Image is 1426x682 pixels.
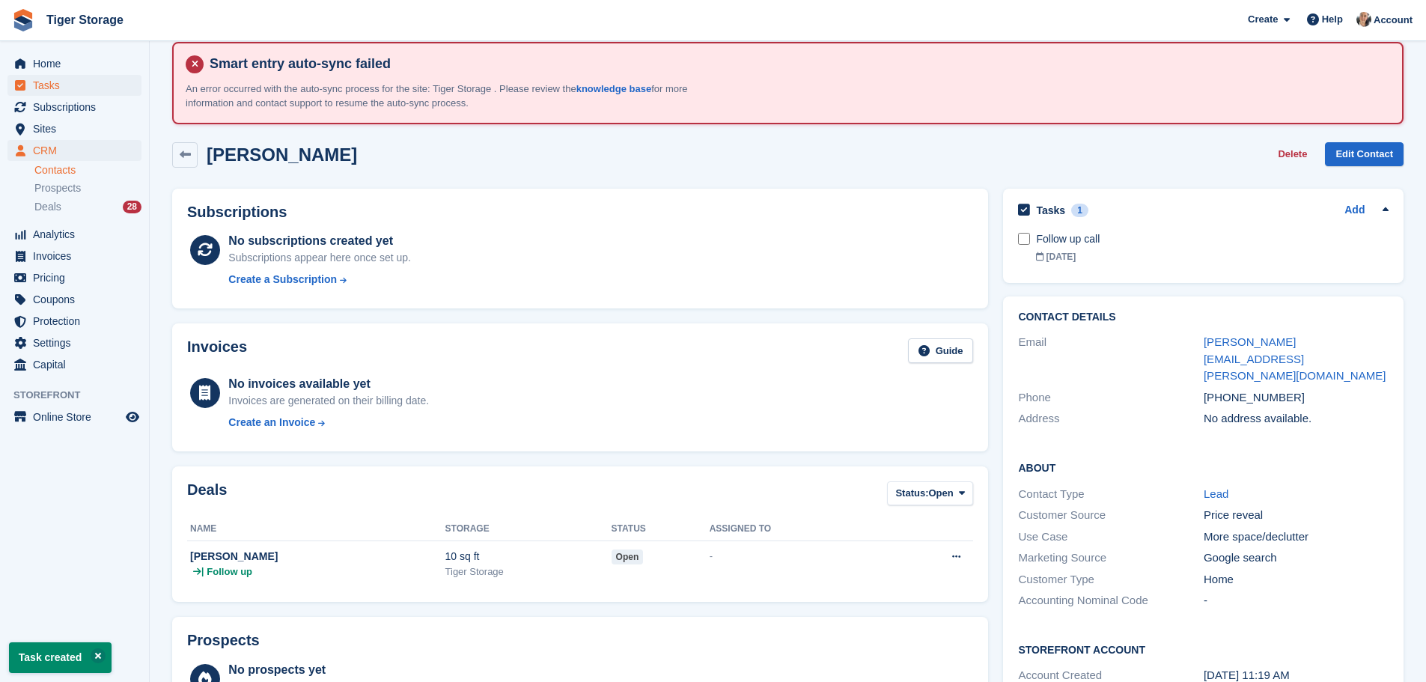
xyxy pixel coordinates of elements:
[228,375,429,393] div: No invoices available yet
[1018,389,1203,407] div: Phone
[33,246,123,267] span: Invoices
[186,82,710,111] p: An error occurred with the auto-sync process for the site: Tiger Storage . Please review the for ...
[1018,334,1203,385] div: Email
[1018,460,1389,475] h2: About
[908,338,974,363] a: Guide
[1018,529,1203,546] div: Use Case
[576,83,651,94] a: knowledge base
[187,632,260,649] h2: Prospects
[710,517,885,541] th: Assigned to
[445,549,612,564] div: 10 sq ft
[228,272,411,287] a: Create a Subscription
[204,55,1390,73] h4: Smart entry auto-sync failed
[187,481,227,509] h2: Deals
[34,180,141,196] a: Prospects
[228,250,411,266] div: Subscriptions appear here once set up.
[1018,549,1203,567] div: Marketing Source
[887,481,973,506] button: Status: Open
[1018,642,1389,657] h2: Storefront Account
[1356,12,1371,27] img: Becky Martin
[1018,507,1203,524] div: Customer Source
[33,224,123,245] span: Analytics
[34,181,81,195] span: Prospects
[7,311,141,332] a: menu
[1344,202,1365,219] a: Add
[7,224,141,245] a: menu
[7,267,141,288] a: menu
[1204,549,1389,567] div: Google search
[445,564,612,579] div: Tiger Storage
[7,289,141,310] a: menu
[1071,204,1088,217] div: 1
[1204,592,1389,609] div: -
[187,517,445,541] th: Name
[33,332,123,353] span: Settings
[1204,487,1228,500] a: Lead
[1325,142,1404,167] a: Edit Contact
[33,354,123,375] span: Capital
[33,311,123,332] span: Protection
[33,97,123,118] span: Subscriptions
[1036,224,1389,271] a: Follow up call [DATE]
[1204,335,1386,382] a: [PERSON_NAME][EMAIL_ADDRESS][PERSON_NAME][DOMAIN_NAME]
[33,267,123,288] span: Pricing
[34,163,141,177] a: Contacts
[7,97,141,118] a: menu
[1204,389,1389,407] div: [PHONE_NUMBER]
[1018,486,1203,503] div: Contact Type
[1018,311,1389,323] h2: Contact Details
[1322,12,1343,27] span: Help
[612,517,710,541] th: Status
[228,232,411,250] div: No subscriptions created yet
[1018,410,1203,427] div: Address
[207,564,252,579] span: Follow up
[34,200,61,214] span: Deals
[7,354,141,375] a: menu
[190,549,445,564] div: [PERSON_NAME]
[34,199,141,215] a: Deals 28
[33,53,123,74] span: Home
[13,388,149,403] span: Storefront
[1204,571,1389,588] div: Home
[7,53,141,74] a: menu
[33,118,123,139] span: Sites
[1272,142,1313,167] button: Delete
[1204,507,1389,524] div: Price reveal
[228,415,315,430] div: Create an Invoice
[928,486,953,501] span: Open
[1248,12,1278,27] span: Create
[9,642,112,673] p: Task created
[7,332,141,353] a: menu
[7,140,141,161] a: menu
[612,549,644,564] span: open
[40,7,130,32] a: Tiger Storage
[33,407,123,427] span: Online Store
[207,144,357,165] h2: [PERSON_NAME]
[1036,231,1389,247] div: Follow up call
[187,338,247,363] h2: Invoices
[124,408,141,426] a: Preview store
[33,75,123,96] span: Tasks
[445,517,612,541] th: Storage
[33,140,123,161] span: CRM
[7,246,141,267] a: menu
[1204,529,1389,546] div: More space/declutter
[187,204,973,221] h2: Subscriptions
[201,564,204,579] span: |
[12,9,34,31] img: stora-icon-8386f47178a22dfd0bd8f6a31ec36ba5ce8667c1dd55bd0f319d3a0aa187defe.svg
[33,289,123,310] span: Coupons
[1204,410,1389,427] div: No address available.
[7,75,141,96] a: menu
[228,661,549,679] div: No prospects yet
[1374,13,1413,28] span: Account
[228,415,429,430] a: Create an Invoice
[895,486,928,501] span: Status:
[123,201,141,213] div: 28
[1018,571,1203,588] div: Customer Type
[710,549,885,564] div: -
[228,272,337,287] div: Create a Subscription
[1018,592,1203,609] div: Accounting Nominal Code
[7,407,141,427] a: menu
[1036,204,1065,217] h2: Tasks
[228,393,429,409] div: Invoices are generated on their billing date.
